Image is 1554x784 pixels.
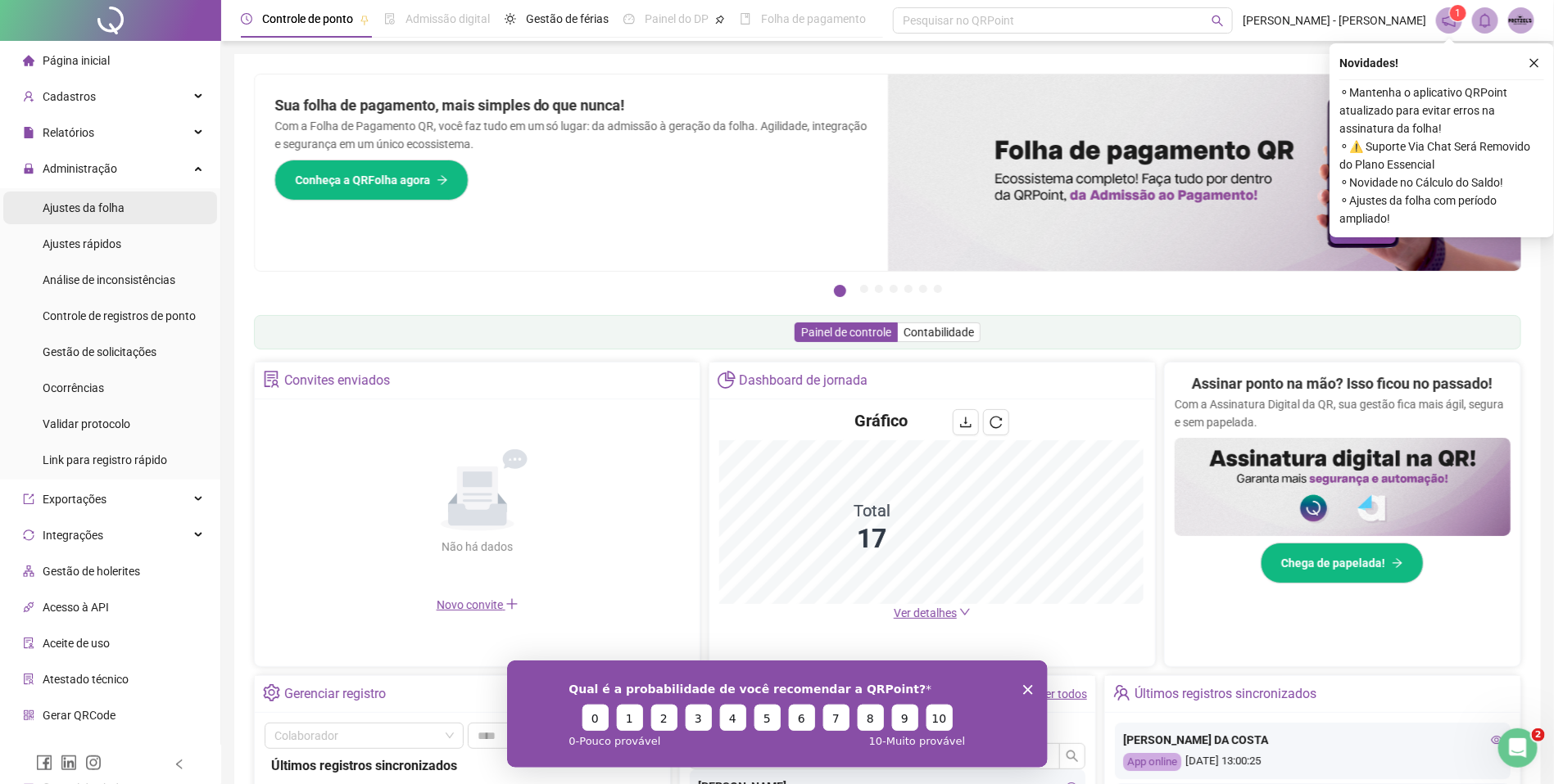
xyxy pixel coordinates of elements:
img: banner%2F8d14a306-6205-4263-8e5b-06e9a85ad873.png [888,74,1521,271]
span: Exportações [43,493,106,506]
div: Últimos registros sincronizados [271,755,654,776]
span: Validar protocolo [43,417,130,430]
div: Convites enviados [284,367,390,394]
span: search [1066,750,1079,763]
span: plus [505,597,519,611]
span: api [23,602,34,613]
div: [PERSON_NAME] DA COSTA [1123,731,1502,749]
span: linkedin [61,755,77,771]
span: pushpin [715,15,725,25]
span: Link para registro rápido [43,453,167,466]
span: Folha de pagamento [761,12,866,25]
div: [DATE] 13:00:25 [1123,753,1502,772]
button: 2 [860,285,868,293]
sup: 1 [1450,5,1466,21]
span: reload [990,416,1003,429]
div: App online [1123,753,1181,772]
span: Controle de ponto [262,12,353,25]
span: Painel do DP [645,12,709,25]
iframe: Intercom live chat [1498,728,1538,768]
span: arrow-right [1392,557,1403,569]
span: user-add [23,91,34,102]
span: file [23,127,34,138]
span: down [959,606,971,618]
span: instagram [85,755,102,771]
button: 5 [904,285,913,293]
span: left [174,759,185,770]
span: ⚬ Novidade no Cálculo do Saldo! [1339,173,1544,191]
img: 60548 [1509,8,1534,33]
div: Dashboard de jornada [740,367,868,394]
span: Conheça a QRFolha agora [295,171,430,189]
span: [PERSON_NAME] - [PERSON_NAME] [1243,11,1426,29]
span: 2 [1532,728,1545,741]
span: solution [23,674,34,685]
span: search [1212,15,1224,27]
span: Acesso à API [43,601,109,614]
a: Ver detalhes down [894,606,971,620]
a: Ver todos [1038,687,1087,701]
span: pie-chart [718,371,735,388]
span: book [740,13,751,25]
span: eye [1491,734,1502,746]
img: banner%2F02c71560-61a6-44d4-94b9-c8ab97240462.png [1175,438,1511,536]
span: close [1529,57,1540,69]
span: Aceite de uso [43,637,110,650]
span: 1 [1456,7,1461,19]
span: qrcode [23,710,34,721]
div: Não há dados [402,538,553,556]
span: apartment [23,565,34,577]
span: Novo convite [437,598,519,611]
span: Gestão de solicitações [43,345,156,358]
span: Gestão de férias [526,12,609,25]
button: 3 [875,285,883,293]
span: solution [263,371,280,388]
span: lock [23,163,34,174]
button: 6 [919,285,927,293]
p: Com a Assinatura Digital da QR, sua gestão fica mais ágil, segura e sem papelada. [1175,395,1511,431]
span: ⚬ ⚠️ Suporte Via Chat Será Removido do Plano Essencial [1339,137,1544,173]
p: Com a Folha de Pagamento QR, você faz tudo em um só lugar: da admissão à geração da folha. Agilid... [274,117,868,153]
span: sync [23,529,34,541]
span: Painel de controle [801,326,891,339]
span: audit [23,638,34,649]
span: Gestão de holerites [43,565,140,578]
span: setting [263,684,280,701]
span: export [23,493,34,505]
span: Ver detalhes [894,606,957,620]
span: Ajustes da folha [43,201,125,214]
span: Contabilidade [904,326,974,339]
span: Ajustes rápidos [43,237,121,250]
span: ⚬ Ajustes da folha com período ampliado! [1339,191,1544,228]
button: 1 [834,285,846,297]
span: Admissão digital [405,12,490,25]
span: Novidades ! [1339,54,1398,72]
div: Últimos registros sincronizados [1135,680,1316,708]
span: Gerar QRCode [43,709,116,722]
button: 4 [890,285,898,293]
h4: Gráfico [854,409,908,432]
h2: Assinar ponto na mão? Isso ficou no passado! [1192,372,1493,395]
iframe: Pesquisa da QRPoint [507,660,1048,768]
span: Integrações [43,529,103,542]
span: Relatórios [43,126,94,139]
span: dashboard [623,13,635,25]
h2: Sua folha de pagamento, mais simples do que nunca! [274,94,868,117]
span: Controle de registros de ponto [43,309,196,322]
span: Administração [43,162,117,175]
span: Análise de inconsistências [43,273,175,286]
span: arrow-right [437,174,448,186]
span: file-done [384,13,396,25]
